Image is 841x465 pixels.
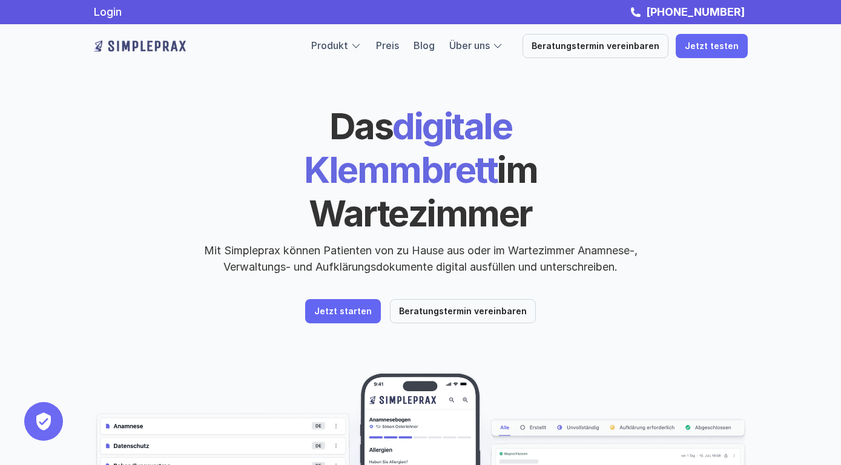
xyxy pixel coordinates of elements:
[309,148,544,235] span: im Wartezimmer
[414,39,435,51] a: Blog
[449,39,490,51] a: Über uns
[314,306,372,317] p: Jetzt starten
[676,34,748,58] a: Jetzt testen
[194,242,648,275] p: Mit Simpleprax können Patienten von zu Hause aus oder im Wartezimmer Anamnese-, Verwaltungs- und ...
[311,39,348,51] a: Produkt
[94,5,122,18] a: Login
[390,299,536,323] a: Beratungstermin vereinbaren
[399,306,527,317] p: Beratungstermin vereinbaren
[646,5,745,18] strong: [PHONE_NUMBER]
[329,104,393,148] span: Das
[532,41,659,51] p: Beratungstermin vereinbaren
[685,41,739,51] p: Jetzt testen
[376,39,399,51] a: Preis
[212,104,630,235] h1: digitale Klemmbrett
[523,34,668,58] a: Beratungstermin vereinbaren
[643,5,748,18] a: [PHONE_NUMBER]
[305,299,381,323] a: Jetzt starten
